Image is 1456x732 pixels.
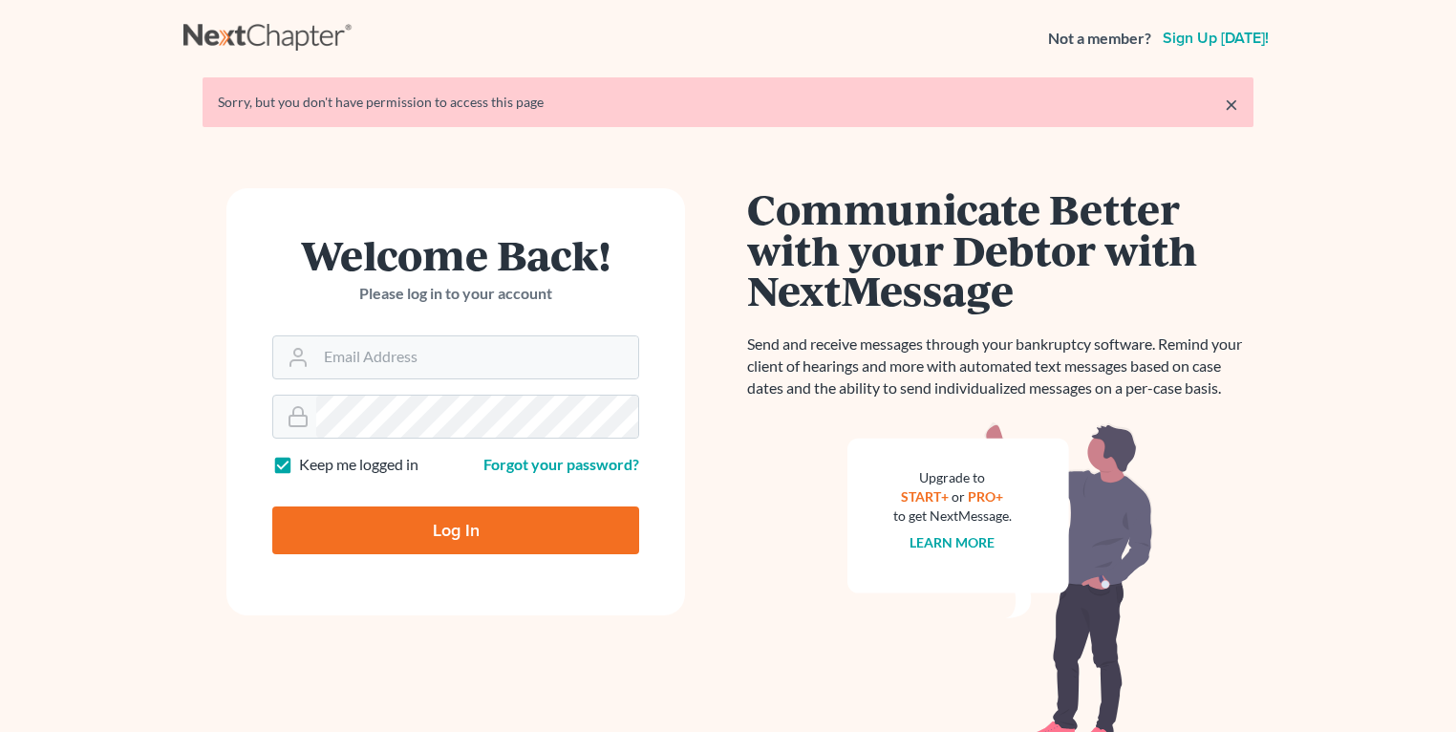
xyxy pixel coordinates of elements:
[902,488,950,505] a: START+
[893,506,1012,526] div: to get NextMessage.
[893,468,1012,487] div: Upgrade to
[747,334,1253,399] p: Send and receive messages through your bankruptcy software. Remind your client of hearings and mo...
[218,93,1238,112] div: Sorry, but you don't have permission to access this page
[316,336,638,378] input: Email Address
[1159,31,1273,46] a: Sign up [DATE]!
[1225,93,1238,116] a: ×
[299,454,418,476] label: Keep me logged in
[272,283,639,305] p: Please log in to your account
[953,488,966,505] span: or
[483,455,639,473] a: Forgot your password?
[272,234,639,275] h1: Welcome Back!
[747,188,1253,311] h1: Communicate Better with your Debtor with NextMessage
[910,534,996,550] a: Learn more
[272,506,639,554] input: Log In
[1048,28,1151,50] strong: Not a member?
[969,488,1004,505] a: PRO+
